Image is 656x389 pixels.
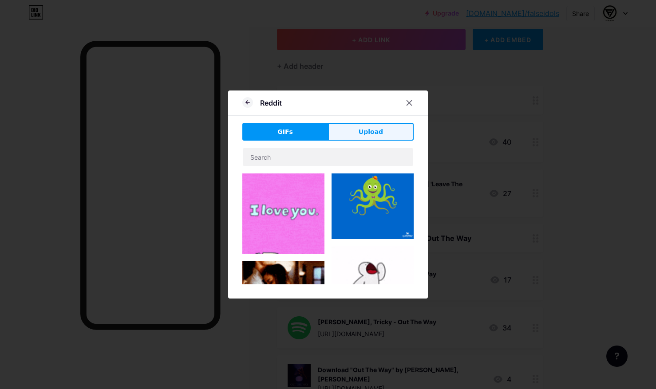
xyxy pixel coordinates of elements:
[242,173,324,254] img: Gihpy
[332,173,414,239] img: Gihpy
[243,148,413,166] input: Search
[260,98,282,108] div: Reddit
[242,123,328,141] button: GIFs
[242,261,324,308] img: Gihpy
[328,123,414,141] button: Upload
[332,246,414,328] img: Gihpy
[277,127,293,137] span: GIFs
[359,127,383,137] span: Upload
